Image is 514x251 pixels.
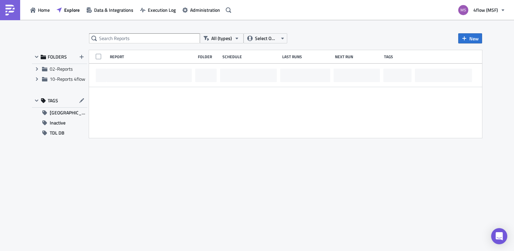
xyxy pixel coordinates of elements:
span: Data & Integrations [94,6,133,13]
button: Explore [53,5,83,15]
div: Folder [198,54,219,59]
span: All (types) [211,35,232,42]
div: Schedule [222,54,279,59]
div: Last Runs [282,54,332,59]
button: Inactive [32,118,87,128]
button: TDL DB [32,128,87,138]
span: FOLDERS [48,54,67,60]
span: [GEOGRAPHIC_DATA] [50,108,87,118]
span: Select Owner [255,35,277,42]
button: All (types) [200,33,244,43]
div: Tags [384,54,412,59]
button: Data & Integrations [83,5,137,15]
span: Administration [190,6,220,13]
button: Administration [179,5,223,15]
span: New [469,35,479,42]
button: New [458,33,482,43]
div: Next Run [335,54,381,59]
span: 10-Reports 4flow [50,75,85,82]
span: Execution Log [148,6,176,13]
span: 02-Reports [50,65,73,72]
img: PushMetrics [5,5,15,15]
span: Home [38,6,50,13]
img: Avatar [458,4,469,16]
span: Inactive [50,118,66,128]
span: TDL DB [50,128,65,138]
span: 4flow (MSF) [473,6,498,13]
button: [GEOGRAPHIC_DATA] [32,108,87,118]
div: Open Intercom Messenger [491,228,507,244]
span: TAGS [48,98,58,104]
span: Explore [64,6,80,13]
button: Execution Log [137,5,179,15]
button: Home [27,5,53,15]
button: Select Owner [244,33,287,43]
div: Report [110,54,195,59]
button: 4flow (MSF) [454,3,509,17]
input: Search Reports [89,33,200,43]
